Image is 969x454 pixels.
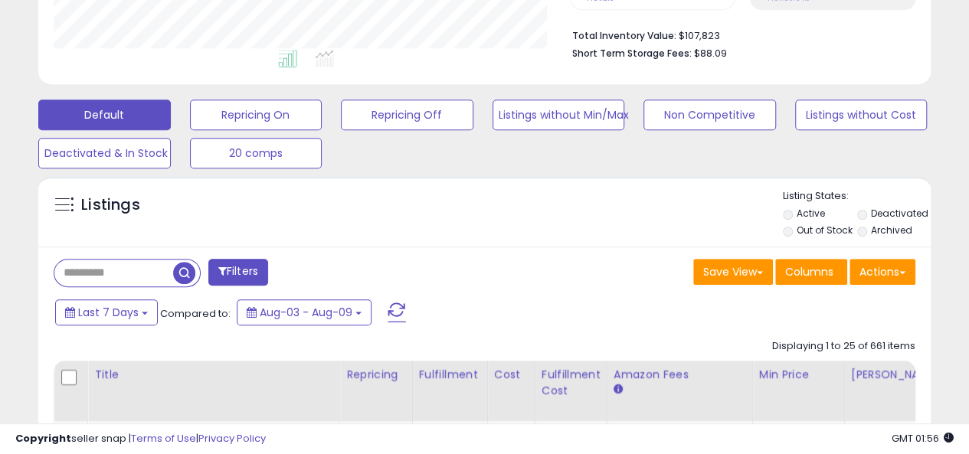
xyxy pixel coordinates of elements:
[693,259,773,285] button: Save View
[190,138,322,168] button: 20 comps
[494,367,529,383] div: Cost
[772,339,915,354] div: Displaying 1 to 25 of 661 items
[15,432,266,446] div: seller snap | |
[493,100,625,130] button: Listings without Min/Max
[785,264,833,279] span: Columns
[851,367,942,383] div: [PERSON_NAME]
[237,299,372,325] button: Aug-03 - Aug-09
[160,306,231,321] span: Compared to:
[572,29,676,42] b: Total Inventory Value:
[78,305,139,320] span: Last 7 Days
[38,138,171,168] button: Deactivated & In Stock
[850,259,915,285] button: Actions
[55,299,158,325] button: Last 7 Days
[542,367,601,399] div: Fulfillment Cost
[94,367,333,383] div: Title
[892,431,954,446] span: 2025-08-17 01:56 GMT
[260,305,352,320] span: Aug-03 - Aug-09
[643,100,776,130] button: Non Competitive
[346,367,406,383] div: Repricing
[208,259,268,286] button: Filters
[871,207,928,220] label: Deactivated
[419,367,481,383] div: Fulfillment
[694,46,727,60] span: $88.09
[572,25,904,44] li: $107,823
[614,367,746,383] div: Amazon Fees
[759,367,838,383] div: Min Price
[81,194,140,216] h5: Listings
[796,207,824,220] label: Active
[871,224,912,237] label: Archived
[796,224,852,237] label: Out of Stock
[131,431,196,446] a: Terms of Use
[614,383,623,397] small: Amazon Fees.
[341,100,473,130] button: Repricing Off
[190,100,322,130] button: Repricing On
[38,100,171,130] button: Default
[783,189,931,204] p: Listing States:
[198,431,266,446] a: Privacy Policy
[572,47,692,60] b: Short Term Storage Fees:
[775,259,847,285] button: Columns
[795,100,928,130] button: Listings without Cost
[15,431,71,446] strong: Copyright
